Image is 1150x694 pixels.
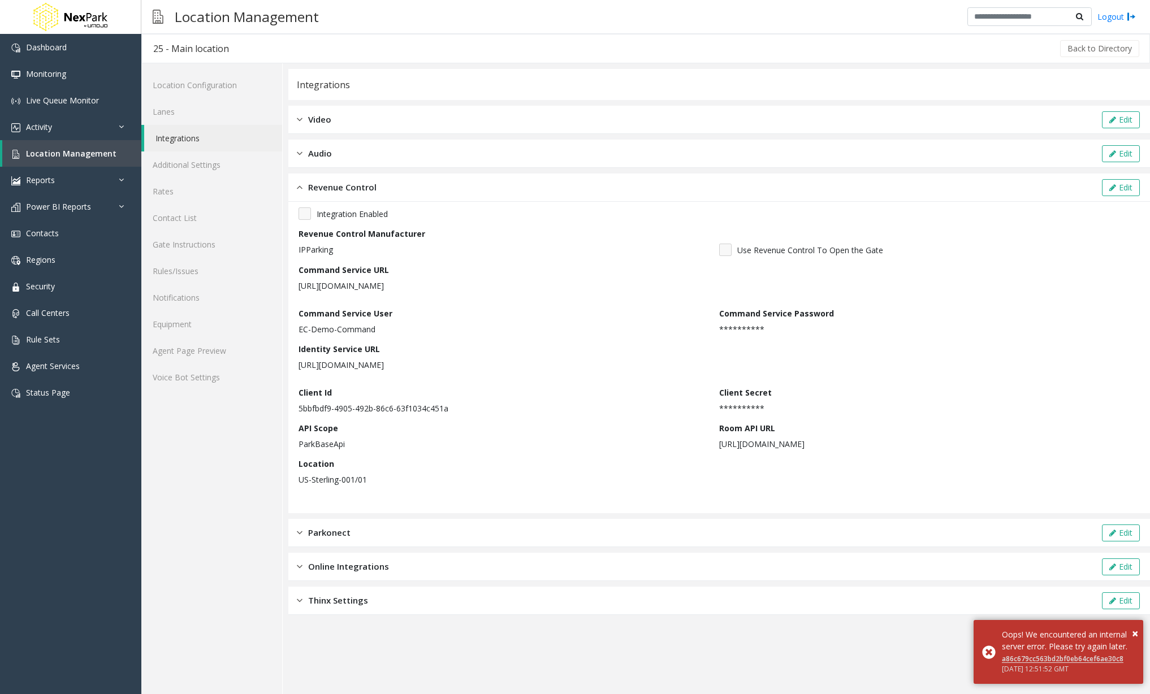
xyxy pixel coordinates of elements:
label: Identity Service URL [299,343,380,355]
p: 5bbfbdf9-4905-492b-86c6-63f1034c451a [299,402,714,414]
p: US-Sterling-001/01 [299,474,714,485]
span: Reports [26,175,55,185]
img: 'icon' [11,97,20,106]
span: Status Page [26,387,70,398]
button: Back to Directory [1060,40,1139,57]
img: 'icon' [11,203,20,212]
a: Gate Instructions [141,231,282,258]
img: 'icon' [11,389,20,398]
a: Lanes [141,98,282,125]
a: Location Management [2,140,141,167]
a: Logout [1097,11,1136,23]
label: API Scope [299,422,338,434]
a: Contact List [141,205,282,231]
a: Agent Page Preview [141,337,282,364]
img: 'icon' [11,256,20,265]
span: Video [308,113,331,126]
a: Voice Bot Settings [141,364,282,391]
span: Security [26,281,55,292]
label: Client Id [299,387,332,398]
span: Revenue Control [308,181,377,194]
span: Activity [26,122,52,132]
img: closed [297,560,302,573]
button: Edit [1102,558,1140,575]
span: Use Revenue Control To Open the Gate [737,244,883,256]
button: Close [1132,625,1138,642]
button: Edit [1102,524,1140,541]
button: Edit [1102,111,1140,128]
span: Regions [26,254,55,265]
span: Audio [308,147,332,160]
p: [URL][DOMAIN_NAME] [719,438,1134,450]
p: IPParking [299,244,714,255]
a: Rules/Issues [141,258,282,284]
img: 'icon' [11,336,20,345]
label: Room API URL [719,422,775,434]
a: Rates [141,178,282,205]
a: Equipment [141,311,282,337]
a: Notifications [141,284,282,311]
a: Additional Settings [141,151,282,178]
label: Command Service URL [299,264,389,276]
img: closed [297,594,302,607]
span: Rule Sets [26,334,60,345]
span: Call Centers [26,307,70,318]
span: Contacts [26,228,59,238]
label: Revenue Control Manufacturer [299,228,425,240]
button: Edit [1102,179,1140,196]
span: Thinx Settings [308,594,368,607]
span: Agent Services [26,361,80,371]
div: 25 - Main location [153,41,229,56]
span: Integration Enabled [317,208,388,220]
span: Parkonect [308,526,351,539]
h3: Location Management [169,3,325,31]
img: 'icon' [11,123,20,132]
span: Power BI Reports [26,201,91,212]
p: EC-Demo-Command [299,323,714,335]
div: Integrations [297,77,350,92]
img: pageIcon [153,3,163,31]
img: 'icon' [11,283,20,292]
a: a86c679cc563bd2bf0eb64cef6ae30c8 [1002,654,1123,663]
button: Edit [1102,145,1140,162]
div: [DATE] 12:51:52 GMT [1002,664,1135,674]
img: opened [297,181,302,194]
label: Location [299,458,334,470]
button: Edit [1102,592,1140,609]
span: Monitoring [26,68,66,79]
img: 'icon' [11,309,20,318]
p: ParkBaseApi [299,438,714,450]
img: 'icon' [11,44,20,53]
img: logout [1127,11,1136,23]
label: Client Secret [719,387,772,398]
img: 'icon' [11,362,20,371]
span: × [1132,626,1138,641]
span: Dashboard [26,42,67,53]
img: 'icon' [11,176,20,185]
p: [URL][DOMAIN_NAME] [299,359,711,371]
img: 'icon' [11,150,20,159]
label: Command Service Password [719,307,834,319]
span: Live Queue Monitor [26,95,99,106]
p: [URL][DOMAIN_NAME] [299,280,711,292]
img: closed [297,147,302,160]
div: Oops! We encountered an internal server error. Please try again later. [1002,628,1135,652]
label: Command Service User [299,307,392,319]
span: Location Management [26,148,116,159]
a: Integrations [144,125,282,151]
img: closed [297,113,302,126]
img: 'icon' [11,229,20,238]
img: closed [297,526,302,539]
span: Online Integrations [308,560,389,573]
img: 'icon' [11,70,20,79]
a: Location Configuration [141,72,282,98]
